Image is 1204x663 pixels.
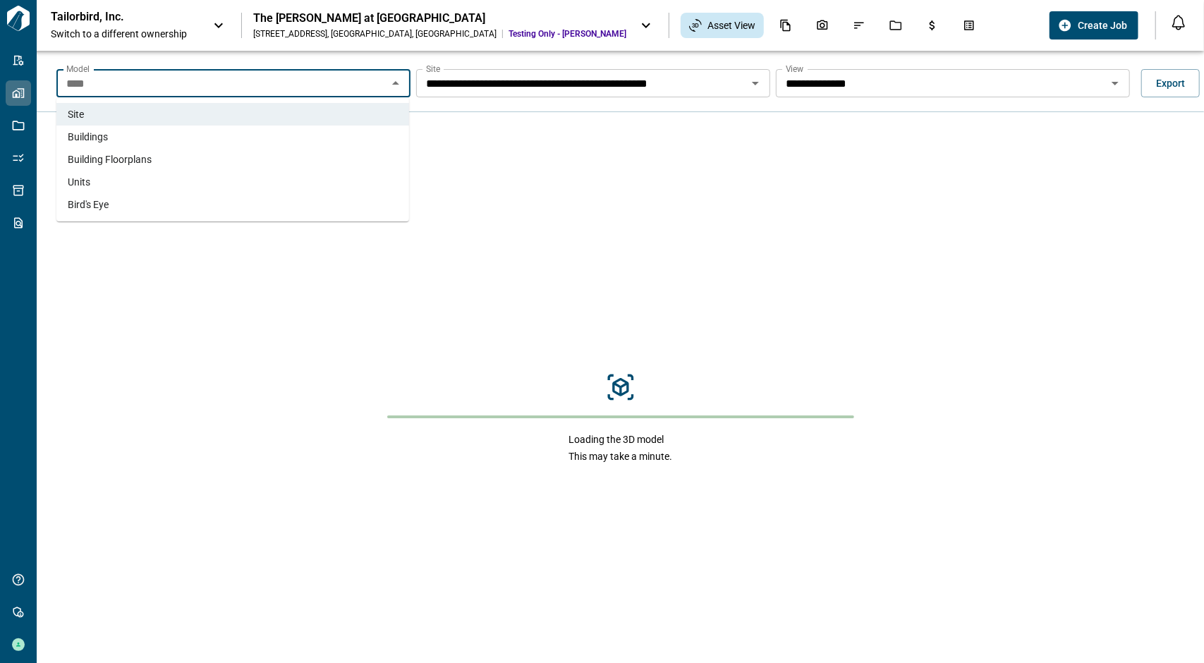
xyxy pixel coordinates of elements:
button: Open notification feed [1167,11,1190,34]
div: Issues & Info [844,13,874,37]
div: Budgets [918,13,947,37]
span: Export [1156,76,1185,90]
span: Loading the 3D model [568,432,672,446]
div: Asset View [681,13,764,38]
span: Buildings [68,130,108,144]
label: Site [426,63,440,75]
span: Site [68,107,84,121]
div: Jobs [881,13,911,37]
p: Tailorbird, Inc. [51,10,178,24]
span: Asset View [707,18,755,32]
div: Takeoff Center [954,13,984,37]
div: Photos [808,13,837,37]
span: Bird's Eye [68,197,109,212]
span: This may take a minute. [568,449,672,463]
button: Create Job [1050,11,1138,39]
button: Close [386,73,406,93]
span: Testing Only - [PERSON_NAME] [509,28,626,39]
span: Units [68,175,90,189]
div: Documents [771,13,801,37]
button: Open [746,73,765,93]
div: The [PERSON_NAME] at [GEOGRAPHIC_DATA] [253,11,626,25]
div: [STREET_ADDRESS] , [GEOGRAPHIC_DATA] , [GEOGRAPHIC_DATA] [253,28,497,39]
span: Building Floorplans [68,152,152,166]
label: Model [66,63,90,75]
button: Open [1105,73,1125,93]
span: Create Job [1078,18,1127,32]
label: View [786,63,804,75]
button: Export [1141,69,1200,97]
span: Switch to a different ownership [51,27,199,41]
